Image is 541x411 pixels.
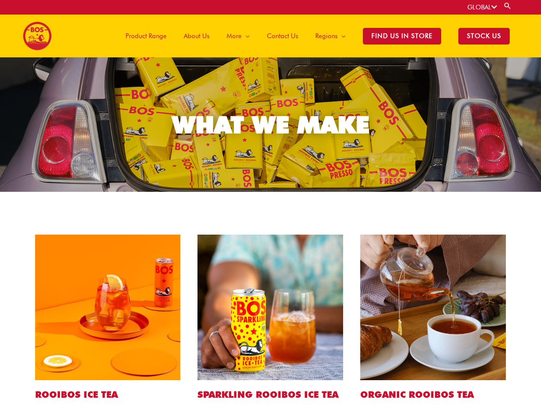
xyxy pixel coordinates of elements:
a: More [218,15,258,57]
span: Product Range [126,23,167,49]
h2: ORGANIC ROOIBOS TEA [360,389,506,400]
a: Regions [307,15,354,57]
img: peach [35,235,181,380]
a: Contact Us [258,15,307,57]
a: Find Us in Store [354,15,450,57]
div: WHAT WE MAKE [172,113,369,137]
a: Product Range [117,15,175,57]
img: sparkling lemon [197,235,343,380]
img: BOS logo finals-200px [23,21,52,51]
span: About Us [184,23,209,49]
a: About Us [175,15,218,57]
span: Regions [315,23,338,49]
a: GLOBAL [467,3,497,11]
span: STOCK US [458,28,510,45]
span: Contact Us [267,23,298,49]
span: Find Us in Store [363,28,441,45]
span: More [227,23,242,49]
h2: ROOIBOS ICE TEA [35,389,181,400]
a: STOCK US [450,15,518,57]
a: Search button [503,2,512,10]
nav: Site Navigation [111,15,518,57]
h2: SPARKLING ROOIBOS ICE TEA [197,389,343,400]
